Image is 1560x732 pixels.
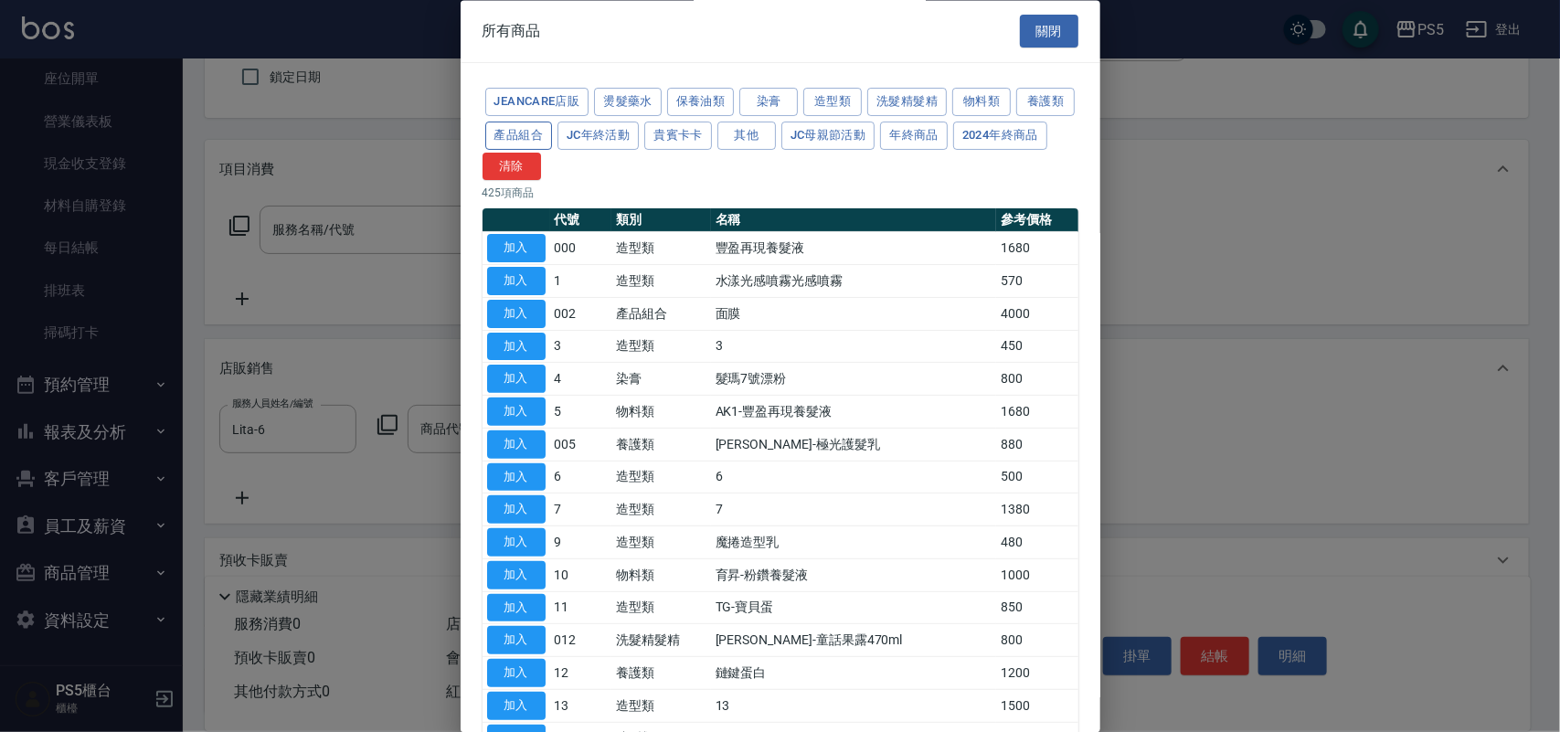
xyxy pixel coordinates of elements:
[611,298,710,331] td: 產品組合
[487,333,546,361] button: 加入
[485,89,589,117] button: JeanCare店販
[483,153,541,181] button: 清除
[550,396,612,429] td: 5
[611,624,710,657] td: 洗髮精髮精
[611,559,710,592] td: 物料類
[550,657,612,690] td: 12
[711,592,996,625] td: TG-寶貝蛋
[1016,89,1075,117] button: 養護類
[594,89,662,117] button: 燙髮藥水
[487,529,546,557] button: 加入
[550,526,612,559] td: 9
[711,657,996,690] td: 鏈鍵蛋白
[711,493,996,526] td: 7
[485,122,553,150] button: 產品組合
[880,122,948,150] button: 年終商品
[611,493,710,526] td: 造型類
[996,592,1078,625] td: 850
[487,300,546,328] button: 加入
[711,461,996,494] td: 6
[996,559,1078,592] td: 1000
[487,496,546,525] button: 加入
[611,690,710,723] td: 造型類
[611,429,710,461] td: 養護類
[487,561,546,589] button: 加入
[711,624,996,657] td: [PERSON_NAME]-童話果露470ml
[487,268,546,296] button: 加入
[711,209,996,233] th: 名稱
[611,526,710,559] td: 造型類
[952,89,1011,117] button: 物料類
[667,89,735,117] button: 保養油類
[550,298,612,331] td: 002
[611,461,710,494] td: 造型類
[611,209,710,233] th: 類別
[611,232,710,265] td: 造型類
[483,186,1078,202] p: 425 項商品
[996,429,1078,461] td: 880
[996,624,1078,657] td: 800
[487,398,546,427] button: 加入
[611,592,710,625] td: 造型類
[996,526,1078,559] td: 480
[711,232,996,265] td: 豐盈再現養髮液
[711,298,996,331] td: 面膜
[550,265,612,298] td: 1
[711,526,996,559] td: 魔捲造型乳
[550,232,612,265] td: 000
[996,298,1078,331] td: 4000
[550,592,612,625] td: 11
[711,331,996,364] td: 3
[487,463,546,492] button: 加入
[711,690,996,723] td: 13
[550,559,612,592] td: 10
[557,122,639,150] button: JC年終活動
[550,624,612,657] td: 012
[996,493,1078,526] td: 1380
[550,363,612,396] td: 4
[550,429,612,461] td: 005
[611,363,710,396] td: 染膏
[711,429,996,461] td: [PERSON_NAME]-極光護髮乳
[611,657,710,690] td: 養護類
[550,690,612,723] td: 13
[487,594,546,622] button: 加入
[996,232,1078,265] td: 1680
[550,461,612,494] td: 6
[711,559,996,592] td: 育昇-粉鑽養髮液
[483,22,541,40] span: 所有商品
[996,265,1078,298] td: 570
[996,690,1078,723] td: 1500
[711,265,996,298] td: 水漾光感噴霧光感噴霧
[711,363,996,396] td: 髮瑪7號漂粉
[487,692,546,720] button: 加入
[550,331,612,364] td: 3
[644,122,712,150] button: 貴賓卡卡
[487,366,546,394] button: 加入
[739,89,798,117] button: 染膏
[803,89,862,117] button: 造型類
[996,331,1078,364] td: 450
[487,627,546,655] button: 加入
[996,363,1078,396] td: 800
[1020,15,1078,48] button: 關閉
[611,396,710,429] td: 物料類
[487,235,546,263] button: 加入
[550,493,612,526] td: 7
[953,122,1047,150] button: 2024年終商品
[487,430,546,459] button: 加入
[487,660,546,688] button: 加入
[611,265,710,298] td: 造型類
[711,396,996,429] td: AK1-豐盈再現養髮液
[611,331,710,364] td: 造型類
[996,461,1078,494] td: 500
[996,657,1078,690] td: 1200
[996,209,1078,233] th: 參考價格
[550,209,612,233] th: 代號
[996,396,1078,429] td: 1680
[867,89,947,117] button: 洗髮精髮精
[717,122,776,150] button: 其他
[781,122,876,150] button: JC母親節活動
